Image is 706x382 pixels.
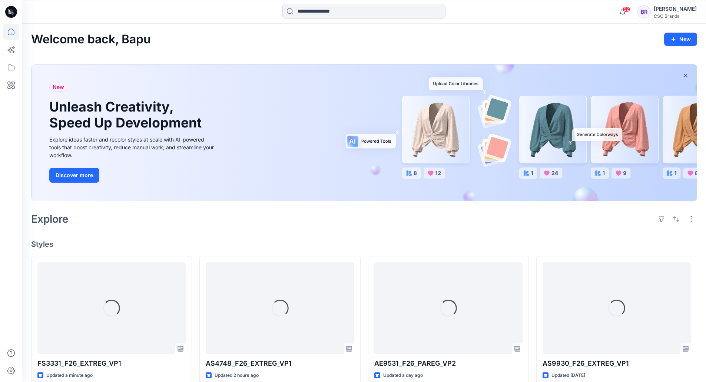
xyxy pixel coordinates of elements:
[622,6,630,12] span: 52
[49,99,205,131] h1: Unleash Creativity, Speed Up Development
[31,33,151,46] h2: Welcome back, Bapu
[37,358,186,369] p: FS3331_F26_EXTREG_VP1
[383,372,423,379] p: Updated a day ago
[53,83,64,92] span: New
[49,168,99,183] button: Discover more
[551,372,585,379] p: Updated [DATE]
[206,358,354,369] p: AS4748_F26_EXTREG_VP1
[49,168,216,183] a: Discover more
[664,33,697,46] button: New
[31,213,69,225] h2: Explore
[543,358,691,369] p: AS9930_F26_EXTREG_VP1
[374,358,523,369] p: AE9531_F26_PAREG_VP2
[654,4,697,13] div: [PERSON_NAME]
[215,372,259,379] p: Updated 2 hours ago
[654,13,697,19] div: CSC Brands
[46,372,93,379] p: Updated a minute ago
[31,240,697,249] h4: Styles
[637,5,651,19] div: BR
[49,136,216,159] div: Explore ideas faster and recolor styles at scale with AI-powered tools that boost creativity, red...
